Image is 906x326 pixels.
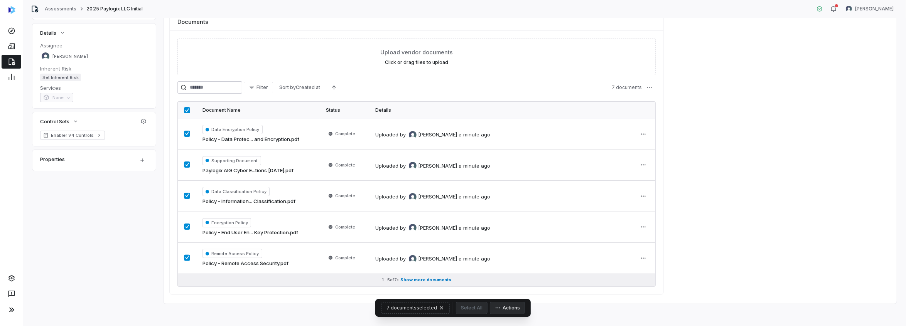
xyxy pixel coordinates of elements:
a: Policy - Information... Classification.pdf [202,198,295,205]
a: Paylogix AIG Cyber E...tions [DATE].pdf [202,167,294,175]
div: Document Name [202,107,314,113]
dt: Inherent Risk [40,65,148,72]
img: Anita Ritter avatar [409,162,417,170]
span: [PERSON_NAME] [855,6,894,12]
span: [PERSON_NAME] [418,131,457,139]
div: by [400,162,457,170]
button: 7 documentsselected [381,302,450,314]
span: [PERSON_NAME] [418,162,457,170]
img: Anita Ritter avatar [409,224,417,232]
a: Policy - Data Protec... and Encryption.pdf [202,136,299,143]
span: Data Classification Policy [202,187,270,196]
img: Anita Ritter avatar [42,52,49,60]
button: Sort byCreated at [275,82,325,93]
div: Details [375,107,625,113]
img: Anita Ritter avatar [409,255,417,263]
span: Upload vendor documents [380,48,453,56]
a: Assessments [45,6,76,12]
button: Actions [490,302,525,314]
div: a minute ago [459,162,490,170]
img: Anita Ritter avatar [409,131,417,139]
span: 7 documents [612,84,642,91]
div: a minute ago [459,255,490,263]
span: Complete [335,162,355,168]
span: [PERSON_NAME] [418,255,457,263]
div: by [400,193,457,201]
div: Uploaded [375,131,490,139]
button: Details [38,26,68,40]
button: 1 -5of7• Show more documents [178,274,655,286]
span: Remote Access Policy [202,249,262,258]
span: Enabler V4 Controls [51,132,94,138]
span: Supporting Document [202,156,261,165]
span: Complete [335,131,355,137]
span: Complete [335,193,355,199]
div: by [400,224,457,232]
label: Click or drag files to upload [385,59,448,66]
div: a minute ago [459,193,490,201]
span: [PERSON_NAME] [418,224,457,232]
span: Details [40,29,56,36]
div: Uploaded [375,255,490,263]
button: Anita Ritter avatar[PERSON_NAME] [841,3,898,15]
span: Complete [335,224,355,230]
button: Filter [244,82,273,93]
a: Policy - End User En... Key Protection.pdf [202,229,298,237]
button: Control Sets [38,114,81,128]
div: Status [326,107,363,113]
span: Encryption Policy [202,218,251,227]
a: Policy - Remote Access Security.pdf [202,260,289,267]
span: Data Encryption Policy [202,125,263,134]
div: a minute ago [459,131,490,139]
span: Filter [256,84,268,91]
div: Uploaded [375,162,490,170]
div: a minute ago [459,224,490,232]
img: svg%3e [8,6,15,14]
a: Enabler V4 Controls [40,131,105,140]
div: Uploaded [375,224,490,232]
button: Ascending [326,82,342,93]
span: [PERSON_NAME] [418,193,457,201]
span: Complete [335,255,355,261]
dt: Services [40,84,148,91]
img: Anita Ritter avatar [846,6,852,12]
span: Control Sets [40,118,69,125]
span: [PERSON_NAME] [52,54,88,59]
div: by [400,131,457,139]
span: 2025 Paylogix LLC Initial [86,6,143,12]
span: Show more documents [400,277,451,283]
svg: Ascending [331,84,337,91]
dt: Assignee [40,42,148,49]
img: Anita Ritter avatar [409,193,417,201]
div: by [400,255,457,263]
span: Documents [177,18,208,26]
div: Uploaded [375,193,490,201]
span: 7 documents selected [386,305,437,311]
span: Set Inherent Risk [40,74,81,81]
